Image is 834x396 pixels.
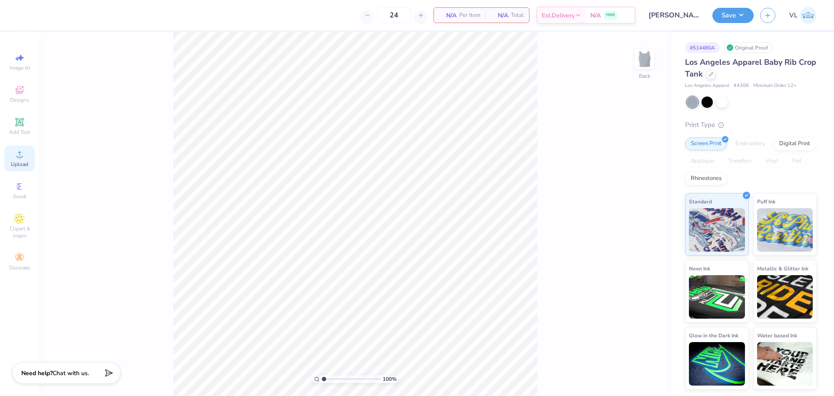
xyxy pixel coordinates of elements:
[685,155,720,168] div: Applique
[734,82,749,90] span: # 4308
[685,42,720,53] div: # 514480A
[685,172,727,185] div: Rhinestones
[760,155,784,168] div: Vinyl
[10,97,29,103] span: Designs
[757,264,808,273] span: Metallic & Glitter Ink
[9,129,30,136] span: Add Text
[491,11,508,20] span: N/A
[9,264,30,271] span: Decorate
[789,7,817,24] a: VL
[590,11,601,20] span: N/A
[439,11,457,20] span: N/A
[11,161,28,168] span: Upload
[789,10,798,20] span: VL
[639,72,650,80] div: Back
[689,264,710,273] span: Neon Ink
[685,82,729,90] span: Los Angeles Apparel
[459,11,480,20] span: Per Item
[21,369,53,377] strong: Need help?
[4,225,35,239] span: Clipart & logos
[377,7,411,23] input: – –
[542,11,575,20] span: Est. Delivery
[53,369,89,377] span: Chat with us.
[757,208,813,252] img: Puff Ink
[722,155,757,168] div: Transfers
[689,197,712,206] span: Standard
[689,342,745,386] img: Glow in the Dark Ink
[712,8,754,23] button: Save
[13,193,26,200] span: Greek
[774,137,816,150] div: Digital Print
[606,12,615,18] span: FREE
[800,7,817,24] img: Vincent Lloyd Laurel
[724,42,773,53] div: Original Proof
[10,64,30,71] span: Image AI
[689,208,745,252] img: Standard
[383,375,397,383] span: 100 %
[685,57,816,79] span: Los Angeles Apparel Baby Rib Crop Tank
[730,137,771,150] div: Embroidery
[685,137,727,150] div: Screen Print
[636,50,653,68] img: Back
[757,331,797,340] span: Water based Ink
[757,275,813,319] img: Metallic & Glitter Ink
[685,120,817,130] div: Print Type
[753,82,797,90] span: Minimum Order: 12 +
[511,11,524,20] span: Total
[689,275,745,319] img: Neon Ink
[642,7,706,24] input: Untitled Design
[689,331,738,340] span: Glow in the Dark Ink
[787,155,807,168] div: Foil
[757,342,813,386] img: Water based Ink
[757,197,775,206] span: Puff Ink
